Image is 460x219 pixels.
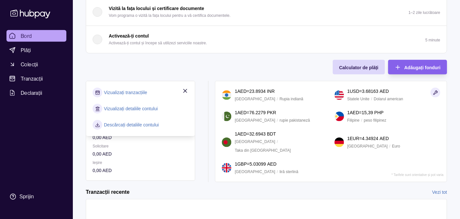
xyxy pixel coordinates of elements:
[333,60,385,74] button: Calculator de plăți
[432,190,447,195] font: Vezi tot
[277,170,278,174] font: /
[250,161,266,167] font: 5.03099
[104,89,147,96] a: Vizualizați tranzacțiile
[362,89,378,94] font: 3.68163
[350,89,359,94] font: USD
[237,161,247,167] font: GBP
[21,33,32,39] font: Bord
[109,41,207,45] font: Activează-ți contul și începe să utilizezi serviciile noastre.
[374,97,403,101] font: Dolarul american
[347,136,350,141] font: 1
[409,10,440,15] font: 1–2 zile lucrătoare
[362,110,373,115] font: 15,39
[362,136,378,141] font: 4.34924
[235,97,275,101] font: [GEOGRAPHIC_DATA]
[350,136,359,141] font: EUR
[235,110,237,115] font: 1
[267,110,276,115] font: PKR
[347,97,370,101] font: Statele Unite
[235,131,237,137] font: 1
[104,105,158,112] a: Vizualizați detaliile contului
[237,89,247,94] font: AED
[247,131,249,137] font: =
[237,131,247,137] font: AED
[93,151,112,157] font: 0,00 AED
[6,87,66,99] a: Declarații
[6,30,66,42] a: Bord
[361,118,362,123] font: /
[235,89,237,94] font: 1
[247,161,250,167] font: =
[339,65,378,70] font: Calculator de plăți
[21,90,42,96] font: Declarații
[235,139,275,144] font: [GEOGRAPHIC_DATA]
[277,139,278,144] font: /
[404,65,441,70] font: Adăugați fonduri
[280,170,298,174] font: liră sterlină
[347,89,350,94] font: 1
[237,110,247,115] font: AED
[222,112,231,121] img: pk
[6,59,66,70] a: Colecții
[267,131,276,137] font: BDT
[249,89,266,94] font: 23.8934
[380,89,389,94] font: AED
[6,44,66,56] a: Plăți
[86,189,129,195] font: Tranzacții recente
[334,112,344,121] img: pH
[104,121,159,128] a: Descărcați detaliile contului
[109,33,149,38] font: Activează-ți contul
[334,137,344,147] img: de
[109,13,230,18] font: Vom programa o vizită la fața locului pentru a vă certifica documentele.
[374,110,384,115] font: PHP
[389,144,390,148] font: /
[359,136,362,141] font: =
[371,97,372,101] font: /
[93,160,102,165] font: Ieșire
[392,173,443,177] font: * Tarifele sunt orientative și pot varia
[364,118,386,123] font: peso filipinez
[392,144,400,148] font: Euro
[249,131,266,137] font: 32.6943
[222,90,231,100] img: în
[277,118,278,123] font: /
[86,26,447,53] button: Activează-ți contul Activează-ți contul și începe să utilizezi serviciile noastre.5 minute
[93,135,112,140] font: 0,00 AED
[235,118,275,123] font: [GEOGRAPHIC_DATA]
[432,189,447,196] a: Vezi tot
[21,75,43,82] font: Tranzacții
[247,110,249,115] font: =
[359,89,362,94] font: =
[267,89,275,94] font: INR
[6,190,66,203] a: Sprijin
[6,73,66,84] a: Tranzacții
[277,97,278,101] font: /
[19,194,34,199] font: Sprijin
[235,148,291,153] font: Taka din [GEOGRAPHIC_DATA]
[380,136,389,141] font: AED
[249,110,266,115] font: 76.2279
[21,47,31,53] font: Plăți
[347,118,360,123] font: Filipine
[347,144,388,148] font: [GEOGRAPHIC_DATA]
[109,6,204,11] font: Vizită la fața locului și certificare documente
[104,90,147,95] font: Vizualizați tranzacțiile
[93,168,112,173] font: 0,00 AED
[235,170,275,174] font: [GEOGRAPHIC_DATA]
[280,118,310,123] font: rupie pakistaneză
[222,163,231,173] img: GB
[388,60,447,74] button: Adăugați fonduri
[104,122,159,127] font: Descărcați detaliile contului
[93,144,108,148] font: Solicitare
[350,110,359,115] font: AED
[21,61,38,68] font: Colecții
[222,137,231,147] img: băiat
[347,110,350,115] font: 1
[334,90,344,100] img: S.U.A
[267,161,276,167] font: AED
[235,161,237,167] font: 1
[280,97,303,101] font: Rupia indiană
[247,89,249,94] font: =
[104,106,158,111] font: Vizualizați detaliile contului
[425,38,440,42] font: 5 minute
